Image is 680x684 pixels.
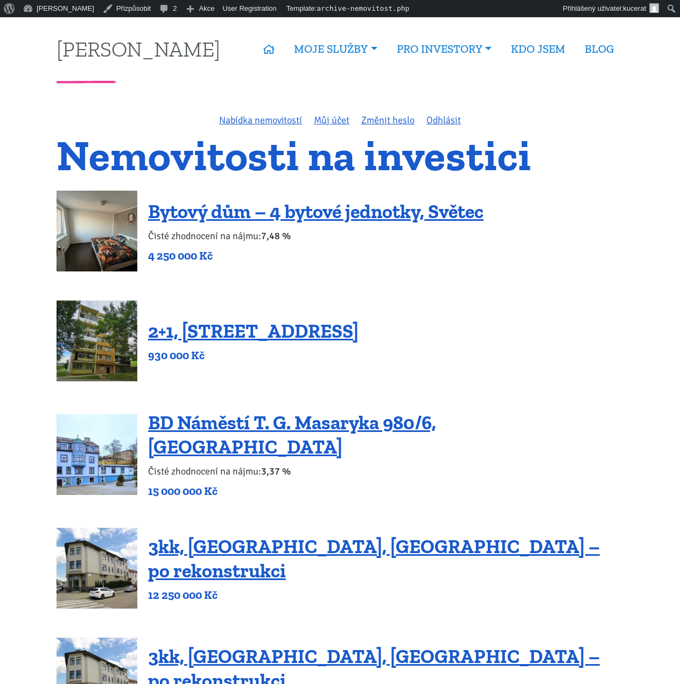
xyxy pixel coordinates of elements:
b: 7,48 % [261,230,291,242]
a: Změnit heslo [361,114,415,126]
p: 4 250 000 Kč [148,248,483,263]
b: 3,37 % [261,465,291,477]
a: Nabídka nemovitostí [219,114,302,126]
a: BLOG [575,37,623,61]
a: MOJE SLUŽBY [284,37,387,61]
p: 12 250 000 Kč [148,588,623,603]
a: Můj účet [314,114,349,126]
span: kucerat [623,4,646,12]
a: 3kk, [GEOGRAPHIC_DATA], [GEOGRAPHIC_DATA] – po rekonstrukci [148,535,600,582]
a: Bytový dům – 4 bytové jednotky, Světec [148,200,483,223]
a: PRO INVESTORY [387,37,501,61]
p: 930 000 Kč [148,348,359,363]
a: KDO JSEM [501,37,575,61]
a: [PERSON_NAME] [57,38,220,59]
a: Odhlásit [426,114,461,126]
h1: Nemovitosti na investici [57,137,623,173]
span: archive-nemovitost.php [317,4,409,12]
p: Čisté zhodnocení na nájmu: [148,464,623,479]
a: BD Náměstí T. G. Masaryka 980/6, [GEOGRAPHIC_DATA] [148,411,436,458]
a: 2+1, [STREET_ADDRESS] [148,319,359,343]
p: 15 000 000 Kč [148,484,623,499]
p: Čisté zhodnocení na nájmu: [148,228,483,243]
